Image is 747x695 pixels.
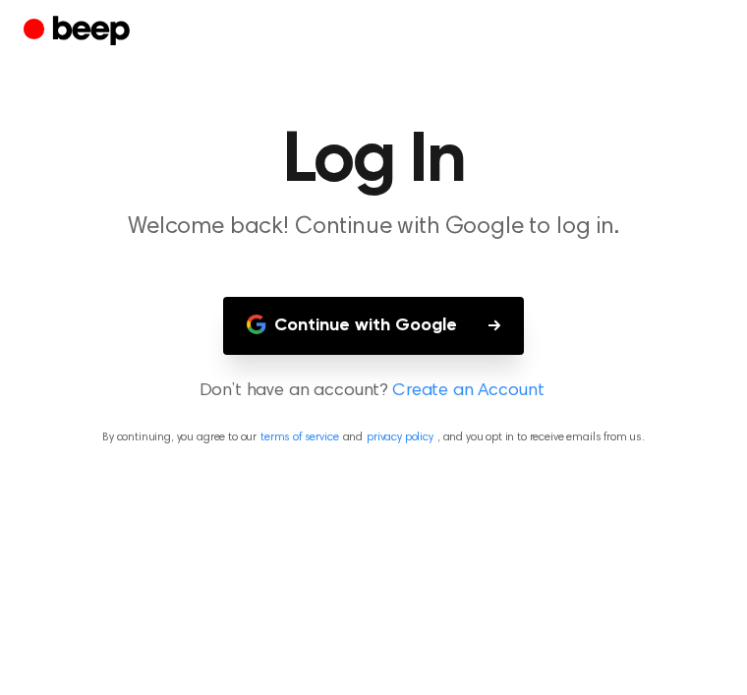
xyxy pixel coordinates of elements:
h1: Log In [24,126,723,197]
p: By continuing, you agree to our and , and you opt in to receive emails from us. [24,429,723,446]
p: Don’t have an account? [24,378,723,405]
a: privacy policy [367,432,433,443]
a: terms of service [260,432,338,443]
button: Continue with Google [223,297,524,355]
p: Welcome back! Continue with Google to log in. [24,212,723,242]
a: Beep [24,13,135,51]
a: Create an Account [392,378,544,405]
